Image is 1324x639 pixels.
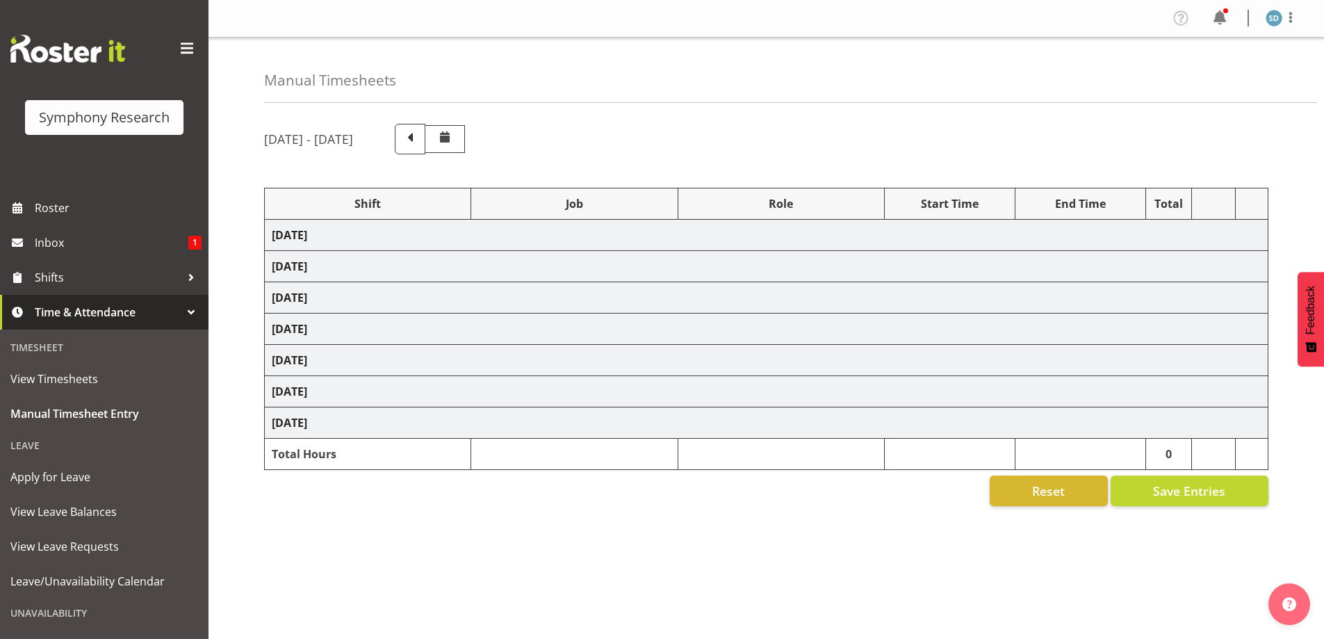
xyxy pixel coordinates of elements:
a: Leave/Unavailability Calendar [3,564,205,599]
img: Rosterit website logo [10,35,125,63]
span: Time & Attendance [35,302,181,323]
h5: [DATE] - [DATE] [264,131,353,147]
span: Apply for Leave [10,467,198,487]
a: View Leave Balances [3,494,205,529]
div: Job [478,195,670,212]
div: Symphony Research [39,107,170,128]
span: Manual Timesheet Entry [10,403,198,424]
td: [DATE] [265,282,1268,314]
span: View Timesheets [10,369,198,389]
div: Role [685,195,877,212]
button: Reset [990,476,1108,506]
td: [DATE] [265,220,1268,251]
span: Roster [35,197,202,218]
a: Manual Timesheet Entry [3,396,205,431]
div: Timesheet [3,333,205,362]
td: [DATE] [265,345,1268,376]
td: Total Hours [265,439,471,470]
span: Feedback [1305,286,1317,334]
span: View Leave Requests [10,536,198,557]
span: View Leave Balances [10,501,198,522]
div: End Time [1022,195,1138,212]
button: Save Entries [1111,476,1268,506]
a: View Leave Requests [3,529,205,564]
td: [DATE] [265,376,1268,407]
span: Reset [1032,482,1065,500]
h4: Manual Timesheets [264,72,396,88]
div: Unavailability [3,599,205,627]
a: View Timesheets [3,362,205,396]
span: Inbox [35,232,188,253]
img: help-xxl-2.png [1282,597,1296,611]
a: Apply for Leave [3,460,205,494]
button: Feedback - Show survey [1298,272,1324,366]
div: Start Time [892,195,1008,212]
div: Leave [3,431,205,460]
div: Total [1153,195,1185,212]
td: [DATE] [265,407,1268,439]
td: 0 [1145,439,1192,470]
span: Shifts [35,267,181,288]
span: Leave/Unavailability Calendar [10,571,198,592]
td: [DATE] [265,314,1268,345]
td: [DATE] [265,251,1268,282]
span: 1 [188,236,202,250]
span: Save Entries [1153,482,1225,500]
div: Shift [272,195,464,212]
img: shareen-davis1939.jpg [1266,10,1282,26]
